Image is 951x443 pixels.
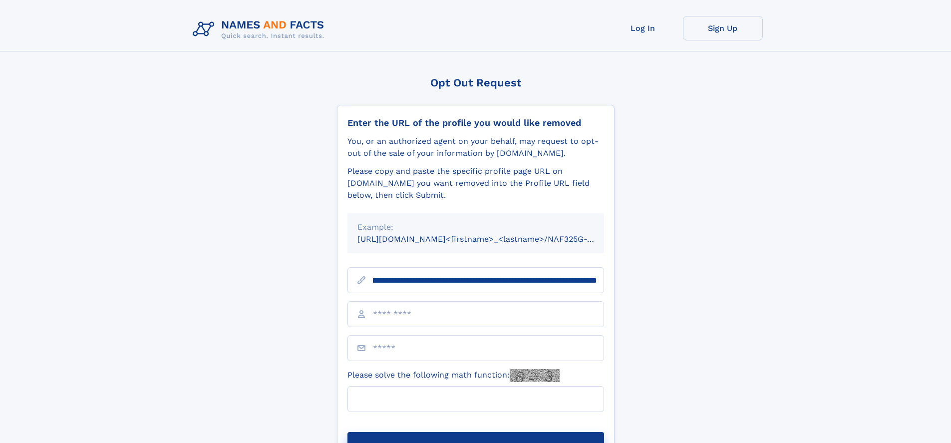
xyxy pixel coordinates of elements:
[347,117,604,128] div: Enter the URL of the profile you would like removed
[357,234,623,244] small: [URL][DOMAIN_NAME]<firstname>_<lastname>/NAF325G-xxxxxxxx
[603,16,683,40] a: Log In
[683,16,763,40] a: Sign Up
[357,221,594,233] div: Example:
[347,135,604,159] div: You, or an authorized agent on your behalf, may request to opt-out of the sale of your informatio...
[347,165,604,201] div: Please copy and paste the specific profile page URL on [DOMAIN_NAME] you want removed into the Pr...
[337,76,615,89] div: Opt Out Request
[189,16,332,43] img: Logo Names and Facts
[347,369,560,382] label: Please solve the following math function:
